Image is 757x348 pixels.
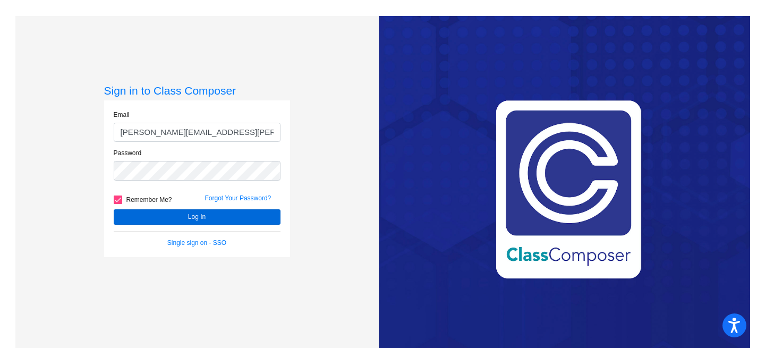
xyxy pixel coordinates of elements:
label: Password [114,148,142,158]
h3: Sign in to Class Composer [104,84,290,97]
a: Single sign on - SSO [167,239,226,247]
button: Log In [114,209,280,225]
span: Remember Me? [126,193,172,206]
label: Email [114,110,130,120]
a: Forgot Your Password? [205,194,271,202]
